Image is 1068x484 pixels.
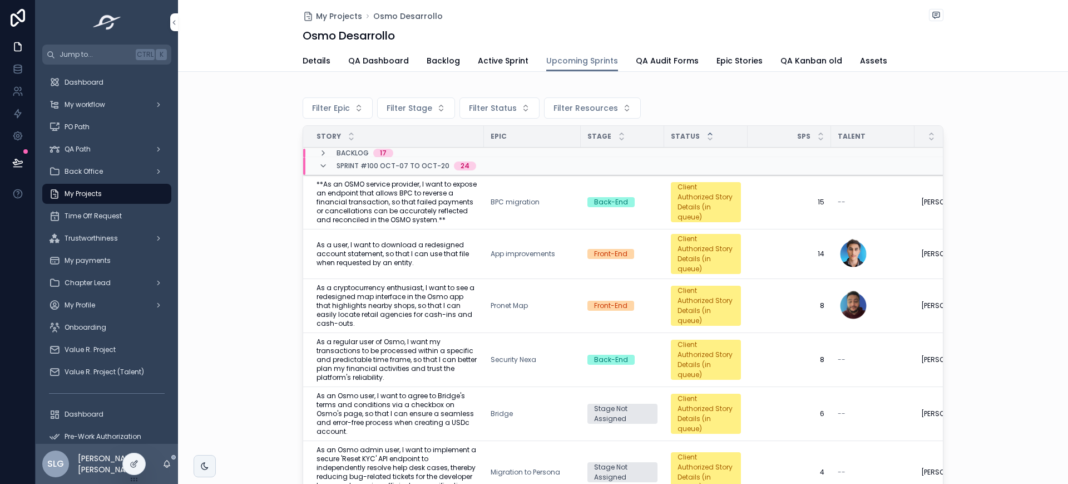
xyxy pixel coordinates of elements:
[478,51,528,73] a: Active Sprint
[42,251,171,271] a: My payments
[921,468,975,477] span: [PERSON_NAME]
[491,198,540,207] span: BPC migration
[594,462,651,482] div: Stage Not Assigned
[42,404,171,424] a: Dashboard
[42,317,171,338] a: Onboarding
[42,139,171,159] a: QA Path
[716,55,763,66] span: Epic Stories
[838,468,908,477] a: --
[380,149,387,158] div: 17
[42,45,171,65] button: Jump to...CtrlK
[838,132,866,141] span: Talent
[427,51,460,73] a: Backlog
[544,97,641,119] button: Select Button
[491,301,574,310] a: Pronet Map
[42,273,171,293] a: Chapter Lead
[754,198,824,207] a: 15
[337,162,449,170] span: Sprint #100 Oct-07 to Oct-20
[491,250,555,258] a: App improvements
[671,286,741,326] a: Client Authorized Story Details (in queue)
[587,355,657,365] a: Back-End
[716,51,763,73] a: Epic Stories
[491,468,574,477] a: Migration to Persona
[754,250,824,258] a: 14
[303,28,395,43] h1: Osmo Desarrollo
[921,301,991,310] a: [PERSON_NAME]
[678,394,734,434] div: Client Authorized Story Details (in queue)
[303,55,330,66] span: Details
[317,283,477,328] span: As a cryptocurrency enthusiast, I want to see a redesigned map interface in the Osmo app that hig...
[671,234,741,274] a: Client Authorized Story Details (in queue)
[317,338,477,382] span: As a regular user of Osmo, I want my transactions to be processed within a specific and predictab...
[491,132,507,141] span: Epic
[838,409,845,418] span: --
[921,409,975,418] span: [PERSON_NAME]
[838,198,845,207] span: --
[921,198,975,207] span: [PERSON_NAME]
[312,102,350,114] span: Filter Epic
[42,95,171,115] a: My workflow
[377,97,455,119] button: Select Button
[317,392,477,436] a: As an Osmo user, I want to agree to Bridge's terms and conditions via a checkbox on Osmo's page, ...
[42,427,171,447] a: Pre-Work Authorization
[678,234,734,274] div: Client Authorized Story Details (in queue)
[491,409,513,418] a: Bridge
[754,468,824,477] a: 4
[636,55,699,66] span: QA Audit Forms
[427,55,460,66] span: Backlog
[47,457,64,471] span: SLG
[780,55,842,66] span: QA Kanban old
[921,355,991,364] a: [PERSON_NAME]
[491,301,528,310] a: Pronet Map
[491,468,560,477] a: Migration to Persona
[42,184,171,204] a: My Projects
[42,117,171,137] a: PO Path
[671,394,741,434] a: Client Authorized Story Details (in queue)
[838,468,845,477] span: --
[491,355,574,364] a: Security Nexa
[316,11,362,22] span: My Projects
[65,167,103,176] span: Back Office
[587,132,611,141] span: Stage
[754,355,824,364] span: 8
[317,241,477,267] a: As a user, I want to download a redesigned account statement, so that I can use that file when re...
[65,145,91,154] span: QA Path
[90,13,125,31] img: App logo
[754,409,824,418] a: 6
[491,198,574,207] a: BPC migration
[303,11,362,22] a: My Projects
[860,51,887,73] a: Assets
[671,132,700,141] span: Status
[65,234,118,243] span: Trustworthiness
[42,340,171,360] a: Value R. Project
[42,228,171,248] a: Trustworthiness
[587,404,657,424] a: Stage Not Assigned
[348,51,409,73] a: QA Dashboard
[348,55,409,66] span: QA Dashboard
[838,355,845,364] span: --
[838,355,908,364] a: --
[65,432,141,441] span: Pre-Work Authorization
[671,340,741,380] a: Client Authorized Story Details (in queue)
[678,286,734,326] div: Client Authorized Story Details (in queue)
[678,340,734,380] div: Client Authorized Story Details (in queue)
[921,301,975,310] span: [PERSON_NAME]
[754,301,824,310] a: 8
[636,51,699,73] a: QA Audit Forms
[65,368,144,377] span: Value R. Project (Talent)
[337,149,369,158] span: Backlog
[594,249,627,259] div: Front-End
[461,162,469,170] div: 24
[317,180,477,224] a: **As an OSMO service provider, I want to expose an endpoint that allows BPC to reverse a financia...
[921,250,975,258] span: [PERSON_NAME]
[42,72,171,92] a: Dashboard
